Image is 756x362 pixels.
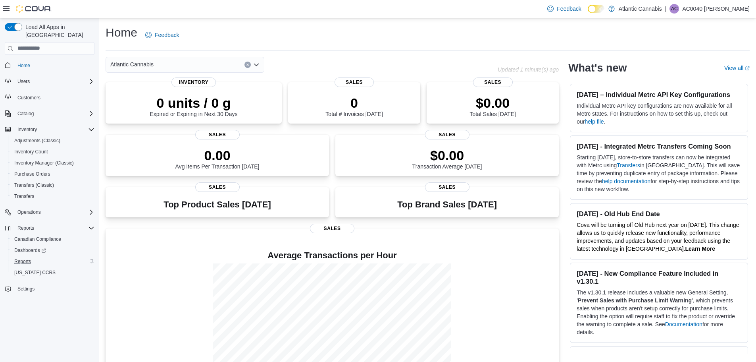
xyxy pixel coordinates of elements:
[155,31,179,39] span: Feedback
[577,142,741,150] h3: [DATE] - Integrated Metrc Transfers Coming Soon
[11,136,63,145] a: Adjustments (Classic)
[14,125,94,134] span: Inventory
[671,4,678,14] span: AC
[11,169,54,179] a: Purchase Orders
[14,60,94,70] span: Home
[8,245,98,256] a: Dashboards
[14,61,33,70] a: Home
[11,169,94,179] span: Purchase Orders
[2,124,98,135] button: Inventory
[8,146,98,157] button: Inventory Count
[602,178,650,184] a: help documentation
[325,95,383,117] div: Total # Invoices [DATE]
[253,62,260,68] button: Open list of options
[14,269,56,276] span: [US_STATE] CCRS
[14,247,46,254] span: Dashboards
[14,258,31,265] span: Reports
[14,109,94,118] span: Catalog
[164,200,271,209] h3: Top Product Sales [DATE]
[473,77,513,87] span: Sales
[14,109,37,118] button: Catalog
[577,288,741,336] p: The v1.30.1 release includes a valuable new General Setting, ' ', which prevents sales when produ...
[11,234,94,244] span: Canadian Compliance
[8,267,98,278] button: [US_STATE] CCRS
[14,193,34,199] span: Transfers
[14,149,48,155] span: Inventory Count
[14,171,50,177] span: Purchase Orders
[412,147,482,163] p: $0.00
[8,168,98,180] button: Purchase Orders
[745,66,750,71] svg: External link
[14,236,61,242] span: Canadian Compliance
[2,283,98,294] button: Settings
[14,77,33,86] button: Users
[412,147,482,170] div: Transaction Average [DATE]
[310,224,354,233] span: Sales
[11,158,77,168] a: Inventory Manager (Classic)
[11,246,49,255] a: Dashboards
[11,192,37,201] a: Transfers
[14,77,94,86] span: Users
[665,4,667,14] p: |
[585,118,604,125] a: help file
[578,297,692,304] strong: Prevent Sales with Purchase Limit Warning
[11,158,94,168] span: Inventory Manager (Classic)
[2,60,98,71] button: Home
[669,4,679,14] div: AC0040 Collins Brittany
[17,126,37,133] span: Inventory
[8,180,98,191] button: Transfers (Classic)
[8,157,98,168] button: Inventory Manager (Classic)
[2,223,98,234] button: Reports
[11,136,94,145] span: Adjustments (Classic)
[8,256,98,267] button: Reports
[150,95,238,117] div: Expired or Expiring in Next 30 Days
[106,25,137,41] h1: Home
[5,56,94,316] nav: Complex example
[544,1,584,17] a: Feedback
[14,93,44,103] a: Customers
[2,76,98,87] button: Users
[14,284,94,294] span: Settings
[577,222,739,252] span: Cova will be turning off Old Hub next year on [DATE]. This change allows us to quickly release ne...
[724,65,750,71] a: View allExternal link
[617,162,640,168] a: Transfers
[244,62,251,68] button: Clear input
[17,225,34,231] span: Reports
[425,182,469,192] span: Sales
[682,4,750,14] p: AC0040 [PERSON_NAME]
[11,268,59,277] a: [US_STATE] CCRS
[14,223,37,233] button: Reports
[588,5,604,13] input: Dark Mode
[619,4,662,14] p: Atlantic Cannabis
[17,209,41,215] span: Operations
[577,210,741,218] h3: [DATE] - Old Hub End Date
[8,191,98,202] button: Transfers
[577,269,741,285] h3: [DATE] - New Compliance Feature Included in v1.30.1
[14,284,38,294] a: Settings
[8,135,98,146] button: Adjustments (Classic)
[142,27,182,43] a: Feedback
[150,95,238,111] p: 0 units / 0 g
[577,153,741,193] p: Starting [DATE], store-to-store transfers can now be integrated with Metrc using in [GEOGRAPHIC_D...
[2,92,98,103] button: Customers
[14,207,44,217] button: Operations
[14,223,94,233] span: Reports
[112,251,552,260] h4: Average Transactions per Hour
[11,246,94,255] span: Dashboards
[11,147,51,157] a: Inventory Count
[568,62,627,74] h2: What's new
[14,160,74,166] span: Inventory Manager (Classic)
[195,182,240,192] span: Sales
[11,180,57,190] a: Transfers (Classic)
[2,207,98,218] button: Operations
[469,95,516,111] p: $0.00
[11,257,34,266] a: Reports
[14,93,94,103] span: Customers
[425,130,469,139] span: Sales
[335,77,374,87] span: Sales
[17,286,35,292] span: Settings
[16,5,52,13] img: Cova
[8,234,98,245] button: Canadian Compliance
[685,246,715,252] strong: Learn More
